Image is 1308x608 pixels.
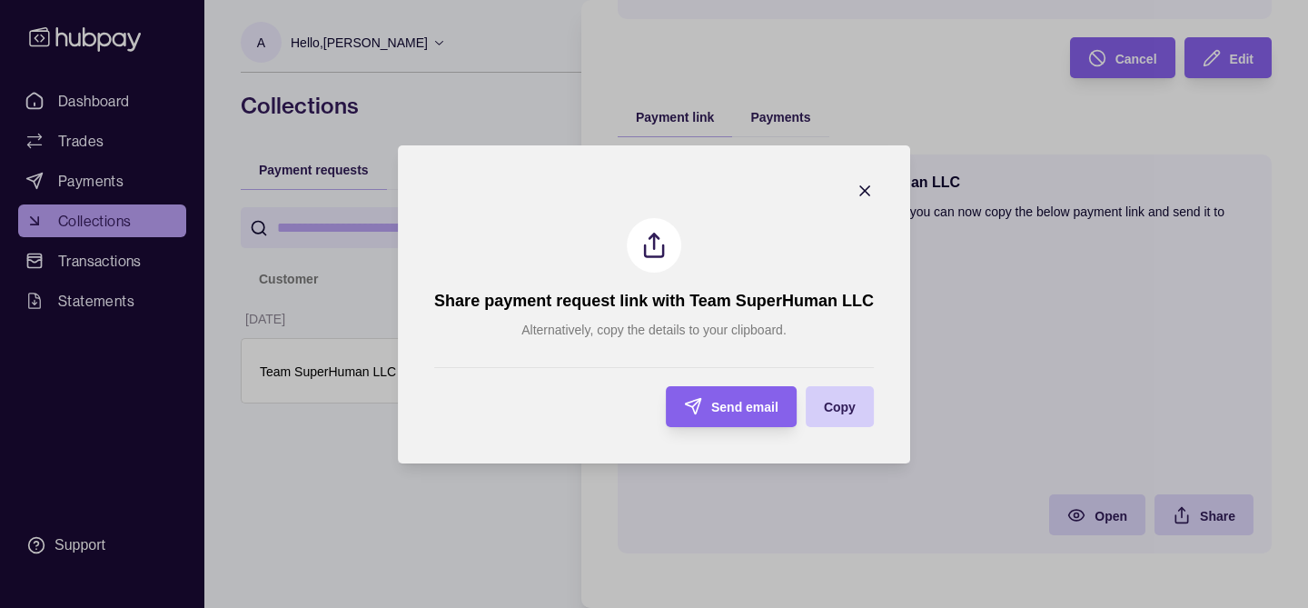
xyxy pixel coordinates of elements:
[806,386,874,427] button: Copy
[434,291,874,311] h1: Share payment request link with Team SuperHuman LLC
[711,400,778,414] span: Send email
[521,320,787,340] p: Alternatively, copy the details to your clipboard.
[824,400,856,414] span: Copy
[666,386,797,427] button: Send email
